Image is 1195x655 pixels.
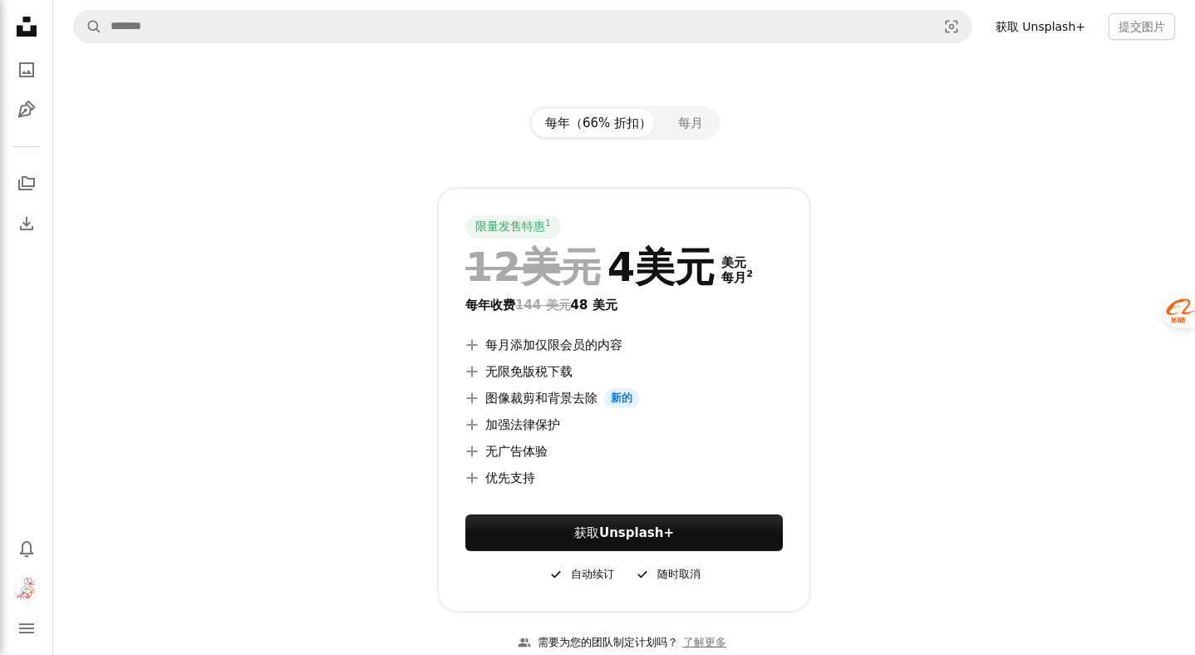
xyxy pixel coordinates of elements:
font: 提交图片 [1119,20,1165,33]
img: 用户 JA KC 的头像 [13,575,40,602]
a: 首页 — Unsplash [10,10,43,47]
a: 获取Unsplash+ [465,515,783,551]
font: 优先支持 [485,470,535,485]
button: 菜单 [10,612,43,645]
font: 加强法律保护 [485,417,560,432]
font: 自动续订 [571,568,614,580]
button: 视觉搜索 [932,11,971,42]
font: Unsplash+ [599,525,674,540]
a: 获取 Unsplash+ [986,13,1095,40]
font: 每年（66% 折扣） [545,116,652,131]
button: 提交图片 [1109,13,1175,40]
a: 1 [542,219,554,235]
button: 轮廓 [10,572,43,605]
a: 照片 [10,53,43,86]
font: 需要为您的团队制定计划吗？ [538,636,678,648]
form: 在全站范围内查找视觉效果 [73,10,972,43]
font: 了解更多 [683,636,726,648]
font: 每年收费 [465,298,515,313]
a: 收藏 [10,167,43,200]
font: 获取 [574,525,599,540]
font: 2 [746,268,753,279]
font: 12美元 [465,244,601,290]
a: 2 [743,270,756,285]
font: 每月 [721,270,746,285]
font: 4美元 [607,244,715,290]
font: 无限免版税下载 [485,364,573,379]
font: 限量发售特惠 [475,219,545,233]
font: 144 美元 [515,298,571,313]
font: 1 [545,218,551,228]
font: 美元 [721,255,746,270]
font: 图像裁剪和背景去除 [485,391,597,406]
button: 搜索 Unsplash [74,11,102,42]
font: 每月添加仅限会员的内容 [485,337,622,352]
a: 下载历史记录 [10,207,43,240]
font: 获取 Unsplash+ [996,20,1085,33]
a: 插图 [10,93,43,126]
font: 每月 [678,116,703,131]
font: 48 美元 [571,298,617,313]
button: 通知 [10,532,43,565]
font: 无广告体验 [485,444,548,459]
font: 随时取消 [657,568,701,580]
font: 新的 [611,392,632,404]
